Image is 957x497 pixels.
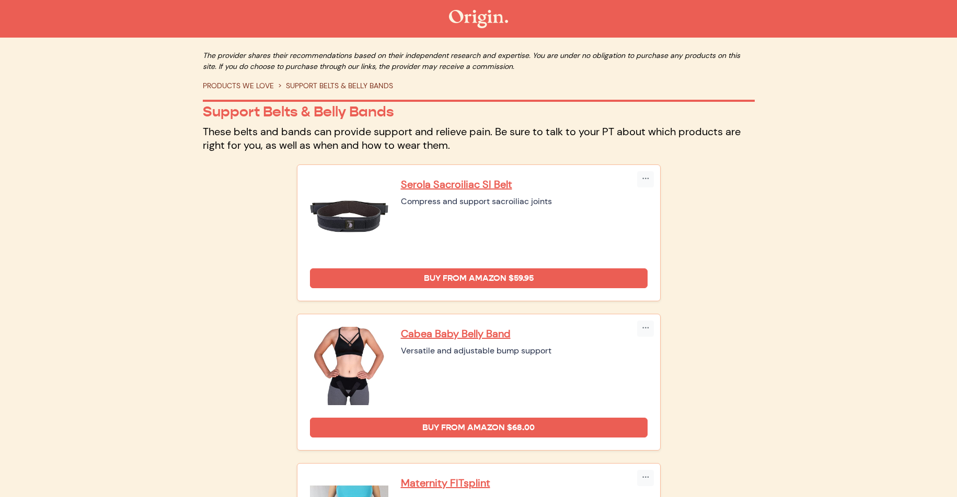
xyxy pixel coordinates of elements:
p: The provider shares their recommendations based on their independent research and expertise. You ... [203,50,755,72]
a: Buy from Amazon $68.00 [310,418,648,437]
div: Compress and support sacroiliac joints [401,195,648,208]
a: Buy from Amazon $59.95 [310,268,648,288]
a: Cabea Baby Belly Band [401,327,648,340]
li: SUPPORT BELTS & BELLY BANDS [274,80,393,91]
div: Versatile and adjustable bump support [401,345,648,357]
p: Support Belts & Belly Bands [203,103,755,121]
a: Serola Sacroiliac SI Belt [401,177,648,191]
p: These belts and bands can provide support and relieve pain. Be sure to talk to your PT about whic... [203,125,755,152]
img: Serola Sacroiliac SI Belt [310,177,388,256]
a: PRODUCTS WE LOVE [203,81,274,90]
a: Maternity FITsplint [401,476,648,490]
img: The Origin Shop [449,10,508,28]
img: Cabea Baby Belly Band [310,327,388,405]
